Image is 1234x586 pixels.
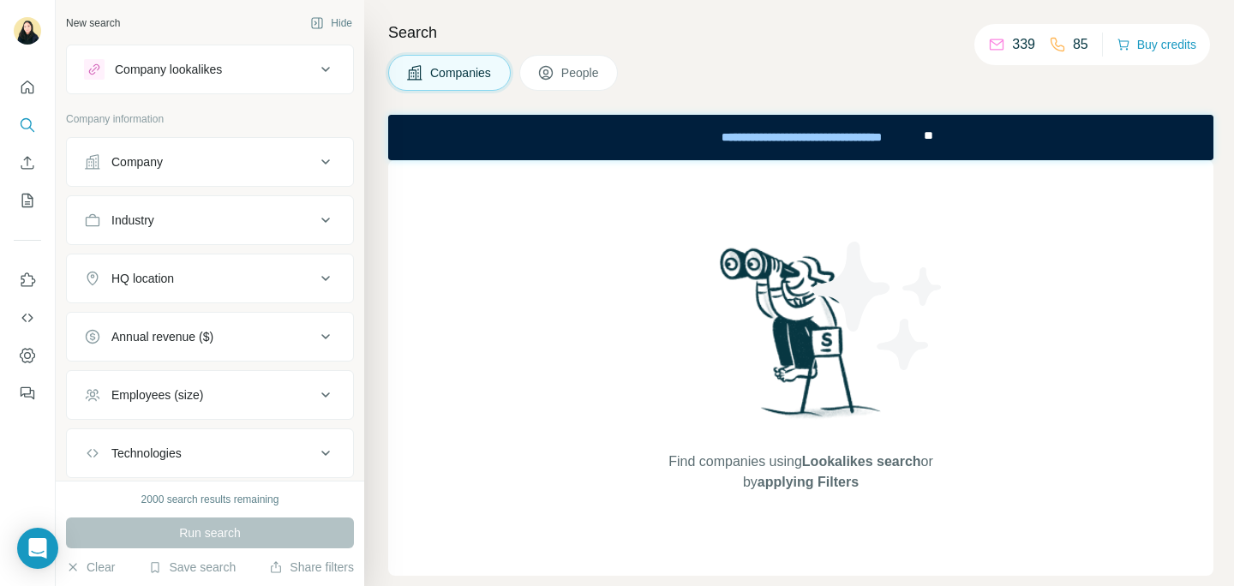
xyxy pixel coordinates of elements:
button: Enrich CSV [14,147,41,178]
button: Buy credits [1117,33,1196,57]
button: Employees (size) [67,374,353,416]
div: HQ location [111,270,174,287]
button: Annual revenue ($) [67,316,353,357]
div: Open Intercom Messenger [17,528,58,569]
button: Dashboard [14,340,41,371]
button: Save search [148,559,236,576]
span: Companies [430,64,493,81]
div: Company lookalikes [115,61,222,78]
div: Technologies [111,445,182,462]
div: Annual revenue ($) [111,328,213,345]
div: Industry [111,212,154,229]
button: Feedback [14,378,41,409]
div: 2000 search results remaining [141,492,279,507]
img: Surfe Illustration - Woman searching with binoculars [712,243,890,434]
button: HQ location [67,258,353,299]
p: 339 [1012,34,1035,55]
div: New search [66,15,120,31]
span: People [561,64,601,81]
span: Find companies using or by [663,451,937,493]
img: Surfe Illustration - Stars [801,229,955,383]
button: Hide [298,10,364,36]
button: Company [67,141,353,182]
div: Employees (size) [111,386,203,404]
button: My lists [14,185,41,216]
button: Use Surfe on LinkedIn [14,265,41,296]
button: Clear [66,559,115,576]
iframe: Banner [388,115,1213,160]
button: Technologies [67,433,353,474]
button: Industry [67,200,353,241]
button: Company lookalikes [67,49,353,90]
p: Company information [66,111,354,127]
button: Use Surfe API [14,302,41,333]
p: 85 [1073,34,1088,55]
button: Quick start [14,72,41,103]
button: Search [14,110,41,141]
span: applying Filters [758,475,859,489]
span: Lookalikes search [802,454,921,469]
h4: Search [388,21,1213,45]
img: Avatar [14,17,41,45]
div: Company [111,153,163,170]
button: Share filters [269,559,354,576]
